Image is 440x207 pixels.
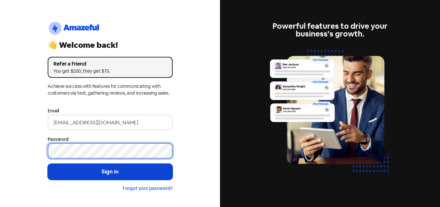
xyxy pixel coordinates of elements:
div: Refer a friend [53,60,167,68]
div: 👋 Welcome back! [48,41,173,49]
img: inbox [268,46,393,185]
label: Password [48,136,69,143]
label: Email [48,108,59,114]
input: Enter your email address... [48,115,173,130]
div: Powerful features to drive your business's growth. [268,22,393,38]
button: Sign in [48,164,173,180]
a: Forgot your password? [123,185,173,191]
div: Achieve success with features for communicating with customers via text, gathering reviews, and i... [48,83,173,97]
div: You get $200, they get $75. [53,68,167,75]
